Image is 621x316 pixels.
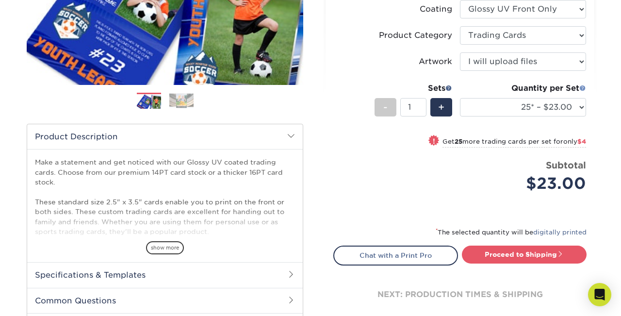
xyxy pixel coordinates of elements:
[27,124,303,149] h2: Product Description
[563,138,586,145] span: only
[588,283,611,306] div: Open Intercom Messenger
[379,30,452,41] div: Product Category
[169,93,194,108] img: Trading Cards 02
[27,288,303,313] h2: Common Questions
[533,229,587,236] a: digitally printed
[460,83,586,94] div: Quantity per Set
[436,229,587,236] small: The selected quantity will be
[35,157,295,276] p: Make a statement and get noticed with our Glossy UV coated trading cards. Choose from our premium...
[27,262,303,287] h2: Specifications & Templates
[333,246,458,265] a: Chat with a Print Pro
[546,160,586,170] strong: Subtotal
[420,3,452,15] div: Coating
[467,172,586,195] div: $23.00
[433,136,435,146] span: !
[137,93,161,110] img: Trading Cards 01
[419,56,452,67] div: Artwork
[442,138,586,148] small: Get more trading cards per set for
[577,138,586,145] span: $4
[146,241,184,254] span: show more
[455,138,462,145] strong: 25
[438,100,444,115] span: +
[375,83,452,94] div: Sets
[383,100,388,115] span: -
[462,246,587,263] a: Proceed to Shipping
